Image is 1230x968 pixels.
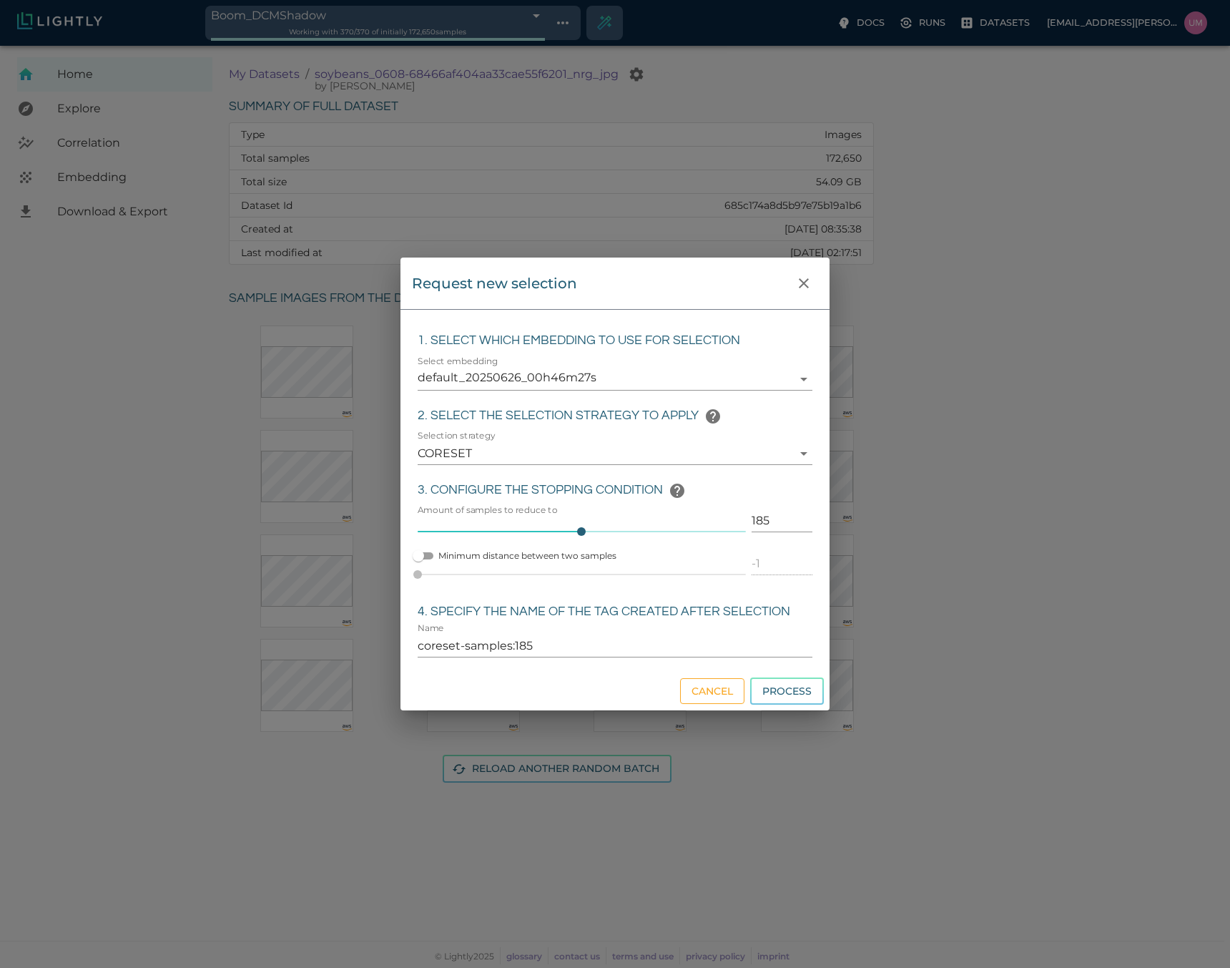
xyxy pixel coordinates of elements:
button: close [789,269,818,298]
h6: 2. Select the selection strategy to apply [418,402,812,431]
label: Select embedding [418,355,498,367]
button: Cancel [680,678,744,705]
h6: 3. Configure the stopping condition [418,476,812,505]
span: Minimum distance between two samples [438,549,616,563]
div: Request new selection [412,272,577,295]
h6: 1. Select which embedding to use for selection [418,330,812,352]
div: CORESET [418,442,812,465]
span: default_20250626_00h46m27s [418,371,795,385]
label: Selection strategy [418,429,496,441]
button: help [699,402,727,431]
label: Name [418,622,444,634]
div: default_20250626_00h46m27s [418,368,812,391]
button: help [663,476,692,505]
button: Process [750,678,824,705]
h6: 4. Specify the name of the tag created after selection [418,601,812,623]
label: Amount of samples to reduce to [418,504,664,516]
